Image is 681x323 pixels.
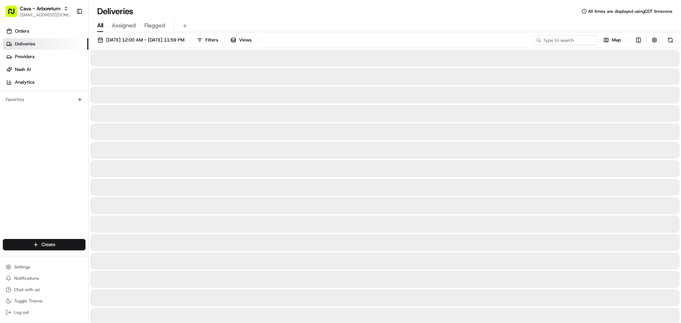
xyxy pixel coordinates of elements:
span: All [97,21,103,30]
span: Providers [15,54,34,60]
a: Providers [3,51,88,62]
input: Type to search [533,35,597,45]
button: Create [3,239,85,250]
button: Notifications [3,273,85,283]
span: Orders [15,28,29,34]
button: Chat with us! [3,285,85,295]
h1: Deliveries [97,6,133,17]
button: Refresh [665,35,675,45]
span: Deliveries [15,41,35,47]
span: Log out [14,310,29,315]
span: Create [41,241,55,248]
button: Log out [3,307,85,317]
button: [EMAIL_ADDRESS][DOMAIN_NAME] [20,12,71,18]
span: Notifications [14,275,39,281]
span: Views [239,37,251,43]
span: Map [612,37,621,43]
span: Toggle Theme [14,298,43,304]
a: Orders [3,26,88,37]
button: [DATE] 12:00 AM - [DATE] 11:59 PM [94,35,188,45]
span: Chat with us! [14,287,40,293]
span: All times are displayed using CDT timezone [588,9,672,14]
a: Analytics [3,77,88,88]
div: Favorites [3,94,85,105]
span: Settings [14,264,30,270]
span: Filters [205,37,218,43]
span: Analytics [15,79,34,85]
a: Nash AI [3,64,88,75]
button: Toggle Theme [3,296,85,306]
span: Flagged [144,21,165,30]
button: Filters [194,35,221,45]
button: Cava - Arboretum [20,5,61,12]
span: Assigned [112,21,136,30]
span: Nash AI [15,66,31,73]
span: [DATE] 12:00 AM - [DATE] 11:59 PM [106,37,184,43]
button: Settings [3,262,85,272]
button: Map [600,35,624,45]
button: Views [227,35,255,45]
a: Deliveries [3,38,88,50]
button: Cava - Arboretum[EMAIL_ADDRESS][DOMAIN_NAME] [3,3,73,20]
